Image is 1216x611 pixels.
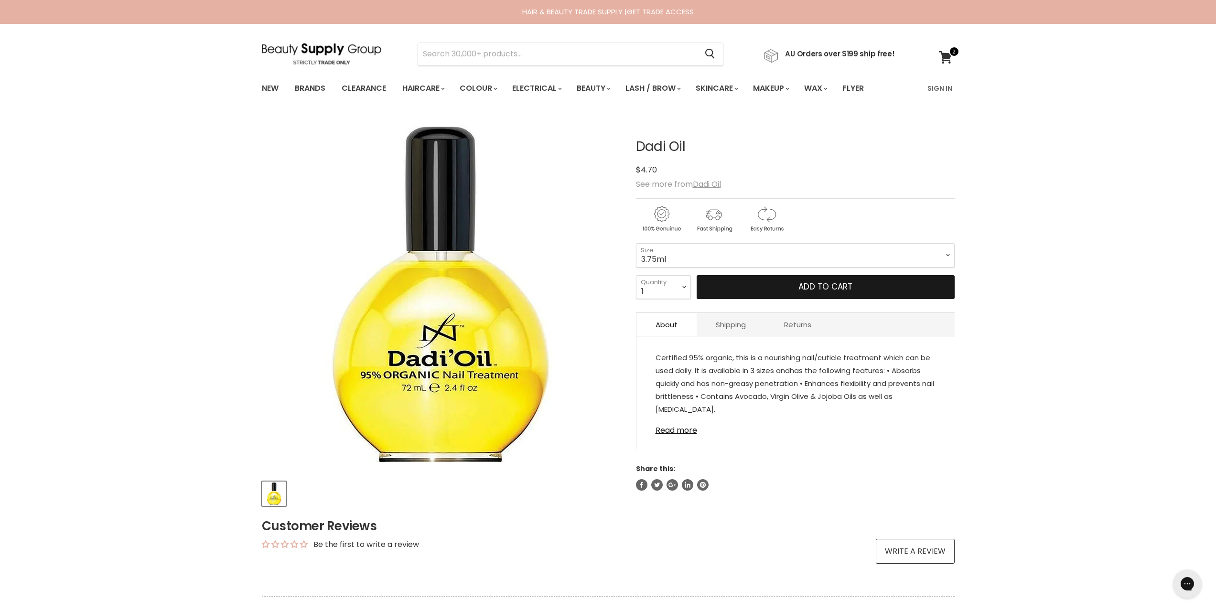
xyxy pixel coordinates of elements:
span: See more from [636,179,721,190]
div: Product thumbnails [260,479,620,506]
a: New [255,78,286,98]
ul: Main menu [255,75,896,102]
img: genuine.gif [636,204,687,234]
a: Colour [452,78,503,98]
span: Add to cart [798,281,852,292]
a: Dadi Oil [693,179,721,190]
span: Share this: [636,464,675,473]
a: Clearance [334,78,393,98]
a: Electrical [505,78,568,98]
select: Quantity [636,275,691,299]
div: Dadi Oil image. Click or Scroll to Zoom. [262,116,619,472]
a: Sign In [922,78,958,98]
button: Search [698,43,723,65]
nav: Main [250,75,967,102]
button: Add to cart [697,275,955,299]
a: Returns [765,313,830,336]
img: Dadi Oil [263,482,285,505]
iframe: Gorgias live chat messenger [1168,566,1206,601]
a: Shipping [697,313,765,336]
img: shipping.gif [689,204,739,234]
a: Skincare [689,78,744,98]
span: Certified 95% organic, this is a nourishing nail/cuticle treatment which can be used daily. It is... [656,353,934,414]
a: Haircare [395,78,451,98]
a: Write a review [876,539,955,564]
a: Read more [656,420,936,435]
div: Average rating is 0.00 stars [262,539,308,550]
a: About [636,313,697,336]
div: HAIR & BEAUTY TRADE SUPPLY | [250,7,967,17]
h1: Dadi Oil [636,139,955,154]
img: returns.gif [741,204,792,234]
a: GET TRADE ACCESS [627,7,694,17]
a: Wax [797,78,833,98]
a: Flyer [835,78,871,98]
input: Search [418,43,698,65]
span: $4.70 [636,164,657,175]
a: Lash / Brow [618,78,687,98]
aside: Share this: [636,464,955,490]
div: Be the first to write a review [313,539,419,550]
form: Product [418,43,723,65]
a: Brands [288,78,333,98]
h2: Customer Reviews [262,517,955,535]
a: Beauty [570,78,616,98]
button: Dadi Oil [262,482,286,506]
strong: Available in 3.75ml, 14.3ml & 72ml [656,419,784,429]
a: Makeup [746,78,795,98]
